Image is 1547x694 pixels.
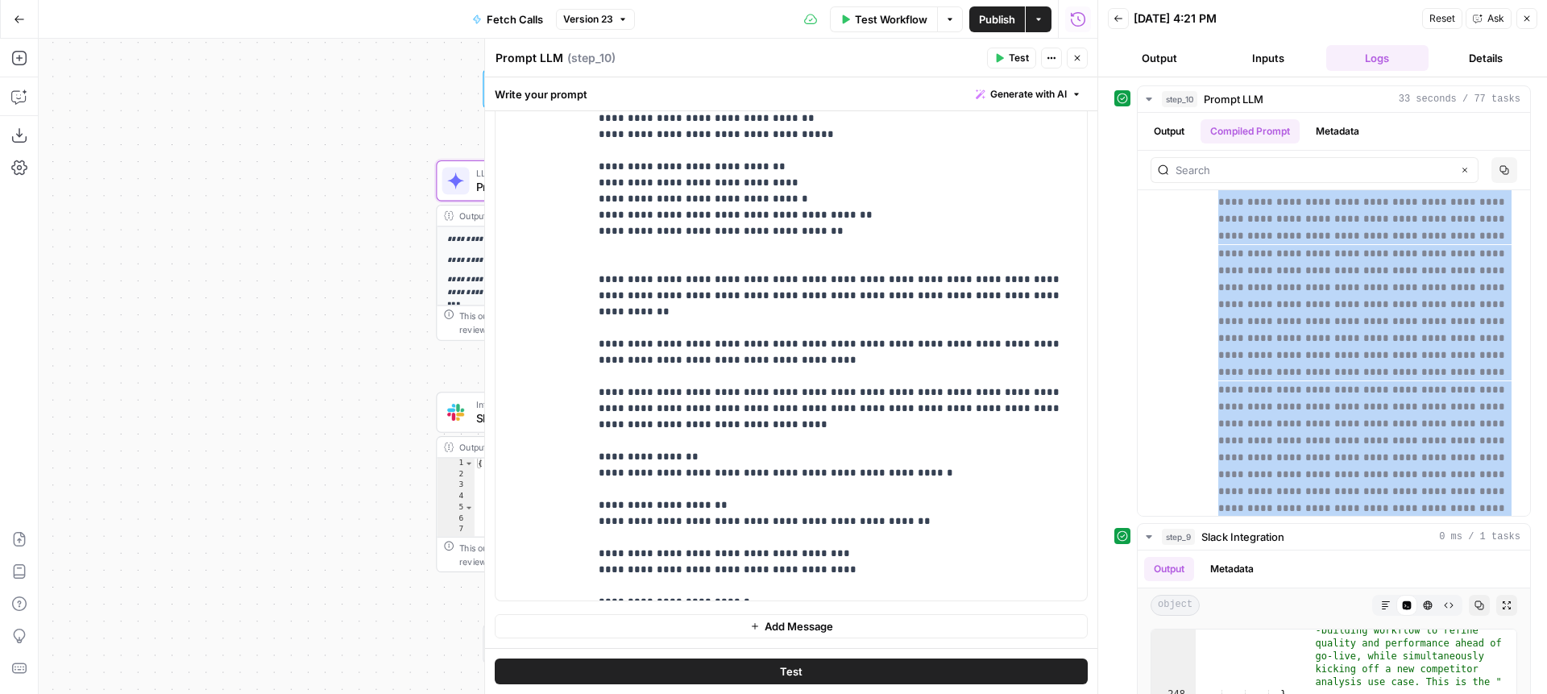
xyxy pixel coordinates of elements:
span: Test [1009,51,1029,65]
button: Generate with AI [969,84,1088,105]
div: 4 [437,492,474,503]
button: Output [1144,119,1194,143]
div: EndOutput [436,623,699,664]
div: Output [459,209,674,222]
img: Slack-mark-RGB.png [447,404,464,421]
button: Fetch Calls [462,6,553,32]
span: 33 seconds / 77 tasks [1399,92,1520,106]
button: Publish [969,6,1025,32]
div: 8 [437,536,474,547]
span: Integration [476,398,653,412]
button: Output [1108,45,1210,71]
textarea: Prompt LLM [496,50,563,66]
span: Ask [1487,11,1504,26]
span: object [1151,595,1200,616]
button: Add Message [495,614,1088,638]
span: Prompt LLM [1204,91,1263,107]
span: Generate with AI [990,87,1067,102]
span: ( step_10 ) [567,50,616,66]
div: 6 [437,513,474,525]
span: Add Message [765,618,833,634]
span: Slack Integration [1201,529,1284,545]
div: 33 seconds / 77 tasks [1138,113,1530,516]
button: Metadata [1306,119,1369,143]
div: WorkflowSet InputsInputs [436,69,699,110]
button: Output [1144,557,1194,581]
span: step_10 [1162,91,1197,107]
div: 7 [437,525,474,536]
span: Version 23 [563,12,613,27]
button: Inputs [1217,45,1319,71]
span: Prompt LLM [476,178,649,195]
button: 0 ms / 1 tasks [1138,524,1530,550]
span: Reset [1429,11,1455,26]
div: Write your prompt [485,77,1097,110]
div: 3 [437,480,474,492]
span: LLM · Gemini 2.5 Pro [476,166,649,180]
button: 33 seconds / 77 tasks [1138,86,1530,112]
span: 0 ms / 1 tasks [1439,530,1520,544]
button: Ask [1466,8,1512,29]
button: Logs [1326,45,1429,71]
button: Reset [1422,8,1462,29]
button: Test [987,48,1036,69]
button: Compiled Prompt [1201,119,1300,143]
div: Output [459,440,674,454]
div: This output is too large & has been abbreviated for review. to view the full content. [459,541,692,568]
button: Test [495,659,1088,684]
div: This output is too large & has been abbreviated for review. to view the full content. [459,310,692,337]
div: IntegrationSlack IntegrationStep 9Output{ "ok":true, "channel":"C09DA77JG67", "ts":"1757449340.87... [436,392,699,572]
span: Fetch Calls [487,11,543,27]
div: 1 [437,459,474,470]
span: Publish [979,11,1015,27]
div: 2 [437,469,474,480]
span: step_9 [1162,529,1195,545]
button: Metadata [1201,557,1263,581]
input: Search [1176,162,1452,178]
button: Details [1435,45,1537,71]
span: Toggle code folding, rows 5 through 12 [464,502,474,513]
span: Slack Integration [476,409,653,426]
span: Test [780,663,803,679]
span: Toggle code folding, rows 1 through 13 [464,459,474,470]
div: 5 [437,502,474,513]
button: Version 23 [556,9,635,30]
span: Test Workflow [855,11,927,27]
button: Test Workflow [830,6,937,32]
